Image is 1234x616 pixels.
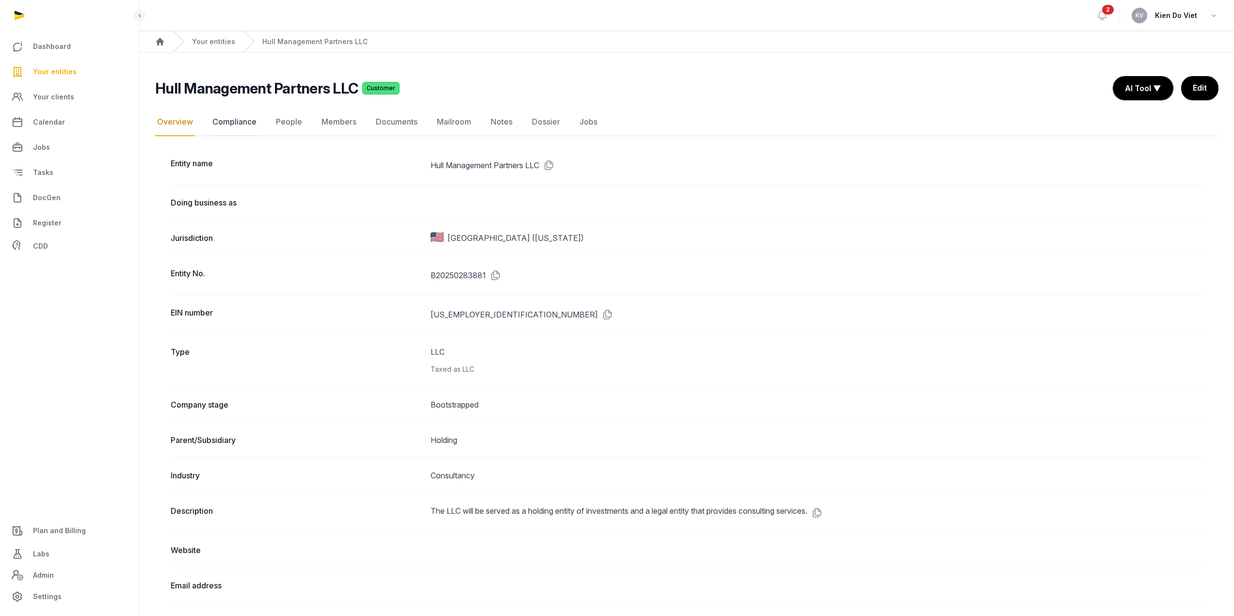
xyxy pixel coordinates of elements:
[8,542,131,566] a: Labs
[8,60,131,83] a: Your entities
[8,85,131,109] a: Your clients
[171,470,423,481] dt: Industry
[171,232,423,244] dt: Jurisdiction
[8,186,131,209] a: DocGen
[274,108,304,136] a: People
[374,108,419,136] a: Documents
[171,580,423,591] dt: Email address
[33,91,74,103] span: Your clients
[33,192,61,204] span: DocGen
[577,108,599,136] a: Jobs
[33,525,86,537] span: Plan and Billing
[8,519,131,542] a: Plan and Billing
[1113,77,1173,100] button: AI Tool ▼
[262,37,368,47] a: Hull Management Partners LLC
[33,66,77,78] span: Your entities
[33,548,49,560] span: Labs
[1136,13,1144,18] span: KV
[192,37,235,47] a: Your entities
[320,108,358,136] a: Members
[448,232,584,244] span: [GEOGRAPHIC_DATA] ([US_STATE])
[155,108,195,136] a: Overview
[8,585,131,608] a: Settings
[171,346,423,375] dt: Type
[8,237,131,256] a: CDD
[171,505,423,521] dt: Description
[489,108,514,136] a: Notes
[8,211,131,235] a: Register
[33,569,54,581] span: Admin
[33,116,65,128] span: Calendar
[155,79,358,97] h2: Hull Management Partners LLC
[431,470,1203,481] dd: Consultancy
[33,217,62,229] span: Register
[530,108,562,136] a: Dossier
[140,31,1234,53] nav: Breadcrumb
[431,268,1203,283] dd: B20250283881
[431,434,1203,446] dd: Holding
[8,111,131,134] a: Calendar
[431,363,1203,375] div: Taxed as LLC
[171,158,423,173] dt: Entity name
[171,434,423,446] dt: Parent/Subsidiary
[155,108,1218,136] nav: Tabs
[362,82,400,95] span: Customer
[1102,5,1114,15] span: 2
[435,108,473,136] a: Mailroom
[8,161,131,184] a: Tasks
[171,268,423,283] dt: Entity No.
[431,307,1203,322] dd: [US_EMPLOYER_IDENTIFICATION_NUMBER]
[33,167,53,178] span: Tasks
[171,399,423,411] dt: Company stage
[8,136,131,159] a: Jobs
[431,158,1203,173] dd: Hull Management Partners LLC
[171,307,423,322] dt: EIN number
[8,566,131,585] a: Admin
[33,142,50,153] span: Jobs
[33,240,48,252] span: CDD
[431,346,1203,375] dd: LLC
[8,35,131,58] a: Dashboard
[1181,76,1218,100] a: Edit
[1132,8,1147,23] button: KV
[210,108,258,136] a: Compliance
[171,197,423,208] dt: Doing business as
[33,41,71,52] span: Dashboard
[431,399,1203,411] dd: Bootstrapped
[33,591,62,602] span: Settings
[171,544,423,556] dt: Website
[1155,10,1197,21] span: Kien Do Viet
[431,505,1203,521] dd: The LLC will be served as a holding entity of investments and a legal entity that provides consul...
